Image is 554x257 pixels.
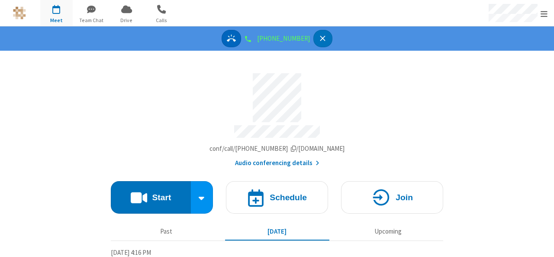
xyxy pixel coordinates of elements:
[75,16,108,24] span: Team Chat
[222,30,332,48] nav: controls
[111,248,151,257] span: [DATE] 4:16 PM
[257,34,310,44] span: [PHONE_NUMBER]
[341,181,443,214] button: Join
[336,223,440,240] button: Upcoming
[114,223,219,240] button: Past
[152,193,171,202] h4: Start
[313,30,333,48] button: Decline
[13,7,26,20] img: iotum.​ucaas.​tech
[396,193,413,202] h4: Join
[145,16,178,24] span: Calls
[235,158,319,168] button: Audio conferencing details
[111,67,443,168] section: Account details
[225,223,329,240] button: [DATE]
[209,144,345,153] span: Copy my meeting room link
[191,181,213,214] div: Start conference options
[110,16,143,24] span: Drive
[40,16,73,24] span: Meet
[270,193,307,202] h4: Schedule
[222,30,241,48] button: Answer
[209,144,345,154] button: Copy my meeting room linkCopy my meeting room link
[111,181,191,214] button: Start
[244,34,254,44] div: Connected / Registered
[226,181,328,214] button: Schedule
